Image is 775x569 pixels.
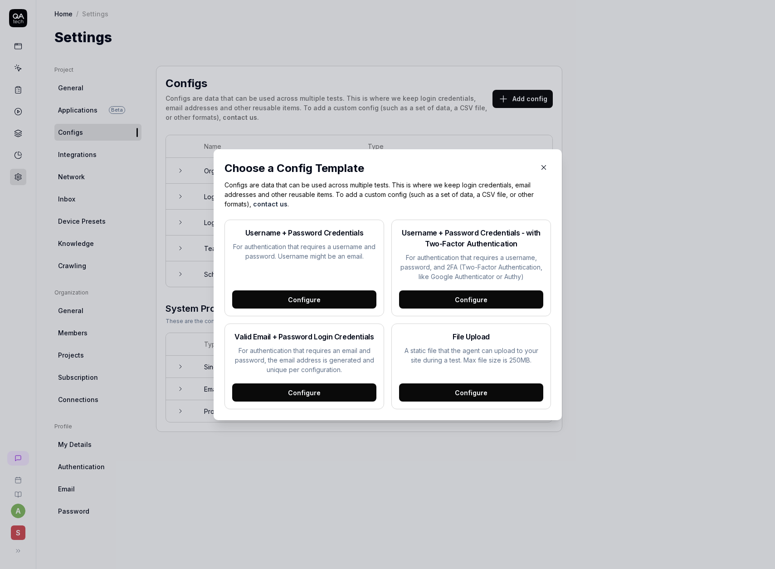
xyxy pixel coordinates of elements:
[232,346,376,374] p: For authentication that requires an email and password, the email address is generated and unique...
[399,346,543,365] p: A static file that the agent can upload to your site during a test. Max file size is 250MB.
[391,324,551,409] button: File UploadA static file that the agent can upload to your site during a test. Max file size is 2...
[224,324,384,409] button: Valid Email + Password Login CredentialsFor authentication that requires an email and password, t...
[536,160,551,175] button: Close Modal
[391,220,551,316] button: Username + Password Credentials - with Two-Factor AuthenticationFor authentication that requires ...
[399,383,543,402] div: Configure
[399,253,543,281] p: For authentication that requires a username, password, and 2FA (Two-Factor Authentication, like G...
[224,220,384,316] button: Username + Password CredentialsFor authentication that requires a username and password. Username...
[224,180,551,209] p: Configs are data that can be used across multiple tests. This is where we keep login credentials,...
[399,290,543,309] div: Configure
[232,290,376,309] div: Configure
[232,227,376,238] h2: Username + Password Credentials
[399,331,543,342] h2: File Upload
[399,227,543,249] h2: Username + Password Credentials - with Two-Factor Authentication
[232,331,376,342] h2: Valid Email + Password Login Credentials
[224,160,533,177] div: Choose a Config Template
[253,200,288,208] a: contact us
[232,242,376,261] p: For authentication that requires a username and password. Username might be an email.
[232,383,376,402] div: Configure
